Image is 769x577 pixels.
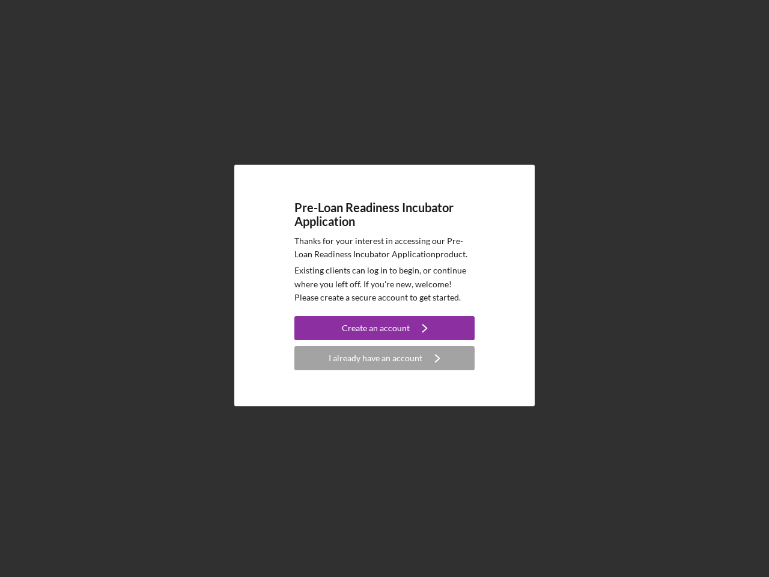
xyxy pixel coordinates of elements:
button: I already have an account [294,346,475,370]
p: Existing clients can log in to begin, or continue where you left off. If you're new, welcome! Ple... [294,264,475,304]
div: I already have an account [329,346,422,370]
a: Create an account [294,316,475,343]
div: Create an account [342,316,410,340]
h4: Pre-Loan Readiness Incubator Application [294,201,475,228]
button: Create an account [294,316,475,340]
p: Thanks for your interest in accessing our Pre-Loan Readiness Incubator Application product. [294,234,475,261]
